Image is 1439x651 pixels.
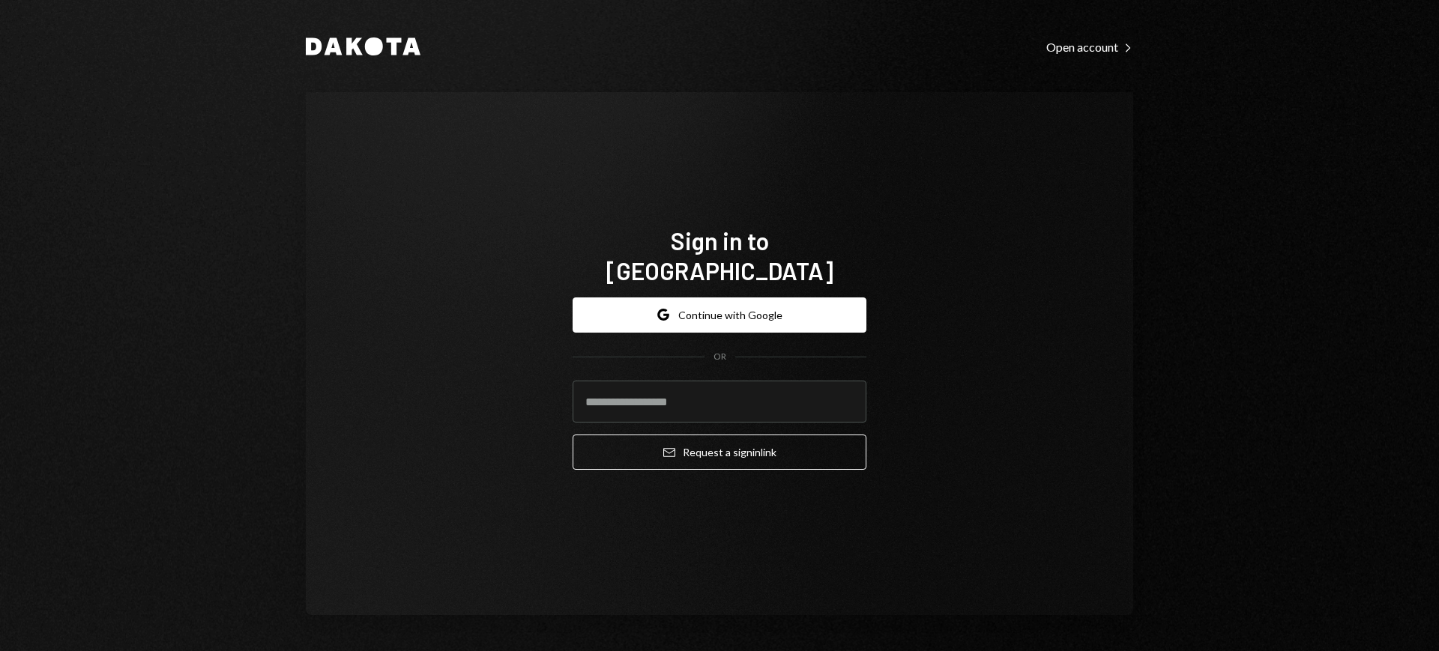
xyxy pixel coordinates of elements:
h1: Sign in to [GEOGRAPHIC_DATA] [573,225,866,285]
a: Open account [1046,38,1133,55]
button: Continue with Google [573,297,866,333]
div: OR [714,351,726,363]
button: Request a signinlink [573,434,866,470]
div: Open account [1046,40,1133,55]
